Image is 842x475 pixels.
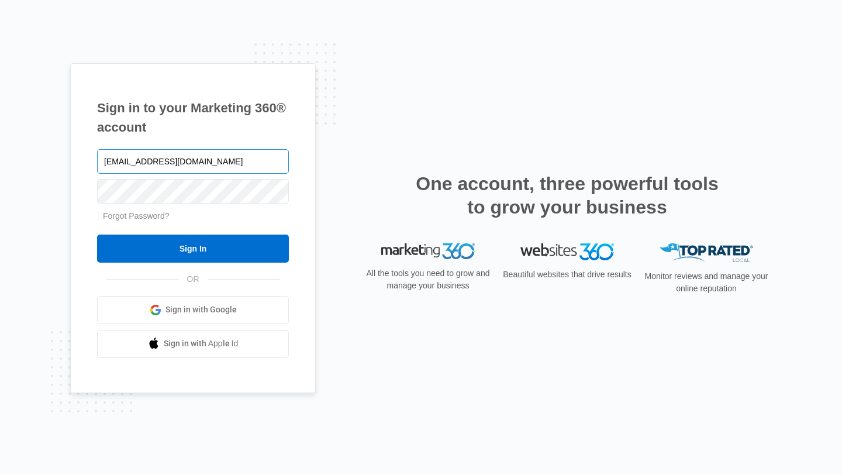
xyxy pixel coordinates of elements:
a: Sign in with Google [97,296,289,324]
input: Email [97,149,289,174]
img: Marketing 360 [381,243,475,260]
span: Sign in with Apple Id [164,338,239,350]
input: Sign In [97,235,289,263]
p: Beautiful websites that drive results [502,269,633,281]
p: All the tools you need to grow and manage your business [363,267,494,292]
h1: Sign in to your Marketing 360® account [97,98,289,137]
span: OR [179,273,208,285]
a: Forgot Password? [103,211,170,221]
p: Monitor reviews and manage your online reputation [641,270,772,295]
img: Websites 360 [520,243,614,260]
h2: One account, three powerful tools to grow your business [412,172,722,219]
a: Sign in with Apple Id [97,330,289,358]
img: Top Rated Local [660,243,753,263]
span: Sign in with Google [165,304,237,316]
